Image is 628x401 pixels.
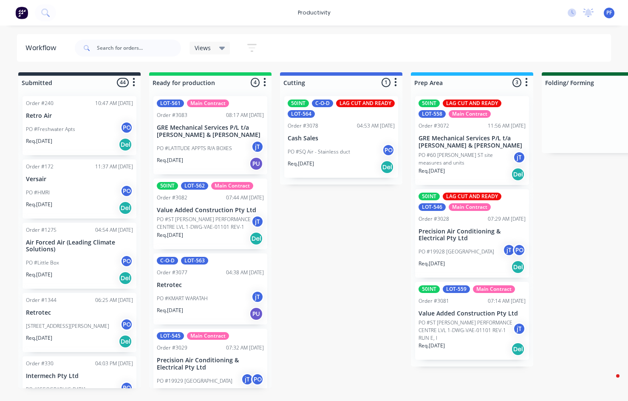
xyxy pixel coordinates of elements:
[288,122,318,130] div: Order #3078
[357,122,395,130] div: 04:53 AM [DATE]
[419,122,449,130] div: Order #3072
[23,96,136,155] div: Order #24010:47 AM [DATE]Retro AirPO #Freshwater AptsPOReq.[DATE]Del
[157,216,251,231] p: PO #ST [PERSON_NAME] PERFORMANCE CENTRE LVL 1-DWG-VAE-01101 REV-1
[249,232,263,245] div: Del
[211,182,253,190] div: Main Contract
[120,185,133,197] div: PO
[95,226,133,234] div: 04:54 AM [DATE]
[606,9,612,17] span: PF
[443,285,470,293] div: LOT-559
[415,282,529,360] div: 50INTLOT-559Main ContractOrder #308107:14 AM [DATE]Value Added Construction Pty LtdPO #ST [PERSON...
[120,318,133,331] div: PO
[153,253,267,324] div: C-O-DLOT-563Order #307704:38 AM [DATE]RetrotecPO #KMART WARATAHjTReq.[DATE]PU
[153,179,267,250] div: 50INTLOT-562Main ContractOrder #308207:44 AM [DATE]Value Added Construction Pty LtdPO #ST [PERSON...
[288,100,309,107] div: 50INT
[157,295,208,302] p: PO #KMART WARATAH
[157,124,264,139] p: GRE Mechanical Services P/L t/a [PERSON_NAME] & [PERSON_NAME]
[419,203,446,211] div: LOT-546
[157,231,183,239] p: Req. [DATE]
[26,334,52,342] p: Req. [DATE]
[26,373,133,380] p: Intermech Pty Ltd
[419,310,526,317] p: Value Added Construction Pty Ltd
[157,357,264,371] p: Precision Air Conditioning & Electrical Pty Ltd
[157,145,232,152] p: PO #LATITUDE APPTS R/A BOXES
[288,135,395,142] p: Cash Sales
[26,259,59,267] p: PO #Little Box
[26,112,133,119] p: Retro Air
[95,296,133,304] div: 06:25 AM [DATE]
[336,100,395,107] div: LAG CUT AND READY
[226,344,264,352] div: 07:32 AM [DATE]
[95,100,133,107] div: 10:47 AM [DATE]
[488,215,526,223] div: 07:29 AM [DATE]
[415,96,529,185] div: 50INTLAG CUT AND READYLOT-558Main ContractOrder #307211:56 AM [DATE]GRE Mechanical Services P/L t...
[488,122,526,130] div: 11:56 AM [DATE]
[187,100,229,107] div: Main Contract
[251,215,264,228] div: jT
[157,269,187,276] div: Order #3077
[251,290,264,303] div: jT
[419,167,445,175] p: Req. [DATE]
[26,226,57,234] div: Order #1275
[473,285,515,293] div: Main Contract
[511,342,525,356] div: Del
[382,144,395,156] div: PO
[419,110,446,118] div: LOT-558
[449,203,491,211] div: Main Contract
[26,386,85,393] p: PO #[GEOGRAPHIC_DATA]
[15,6,28,19] img: Factory
[419,297,449,305] div: Order #3081
[419,228,526,242] p: Precision Air Conditioning & Electrical Pty Ltd
[26,163,54,171] div: Order #172
[23,223,136,289] div: Order #127504:54 AM [DATE]Air Forced Air (Leading Climate Solutions)PO #Little BoxPOReq.[DATE]Del
[25,43,60,53] div: Workflow
[449,110,491,118] div: Main Contract
[288,160,314,168] p: Req. [DATE]
[187,332,229,340] div: Main Contract
[226,194,264,202] div: 07:44 AM [DATE]
[251,140,264,153] div: jT
[157,332,184,340] div: LOT-545
[26,100,54,107] div: Order #240
[380,160,394,174] div: Del
[195,43,211,52] span: Views
[415,189,529,278] div: 50INTLAG CUT AND READYLOT-546Main ContractOrder #302807:29 AM [DATE]Precision Air Conditioning & ...
[120,381,133,394] div: PO
[23,159,136,219] div: Order #17211:37 AM [DATE]VersairPO #HMRIPOReq.[DATE]Del
[312,100,333,107] div: C-O-D
[419,193,440,200] div: 50INT
[26,239,133,253] p: Air Forced Air (Leading Climate Solutions)
[26,201,52,208] p: Req. [DATE]
[26,322,109,330] p: [STREET_ADDRESS][PERSON_NAME]
[226,111,264,119] div: 08:17 AM [DATE]
[488,297,526,305] div: 07:14 AM [DATE]
[157,111,187,119] div: Order #3083
[503,244,515,256] div: jT
[419,135,526,149] p: GRE Mechanical Services P/L t/a [PERSON_NAME] & [PERSON_NAME]
[419,285,440,293] div: 50INT
[119,271,132,285] div: Del
[294,6,335,19] div: productivity
[95,163,133,171] div: 11:37 AM [DATE]
[26,137,52,145] p: Req. [DATE]
[251,373,264,386] div: PO
[511,168,525,181] div: Del
[157,307,183,314] p: Req. [DATE]
[26,271,52,279] p: Req. [DATE]
[26,309,133,316] p: Retrotec
[513,244,526,256] div: PO
[26,360,54,367] div: Order #330
[181,182,208,190] div: LOT-562
[26,125,75,133] p: PO #Freshwater Apts
[157,194,187,202] div: Order #3082
[513,151,526,164] div: jT
[157,156,183,164] p: Req. [DATE]
[157,282,264,289] p: Retrotec
[241,373,254,386] div: jT
[26,296,57,304] div: Order #1344
[226,269,264,276] div: 04:38 AM [DATE]
[249,307,263,321] div: PU
[119,335,132,348] div: Del
[119,138,132,151] div: Del
[419,151,513,167] p: PO #60 [PERSON_NAME] ST site measures and units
